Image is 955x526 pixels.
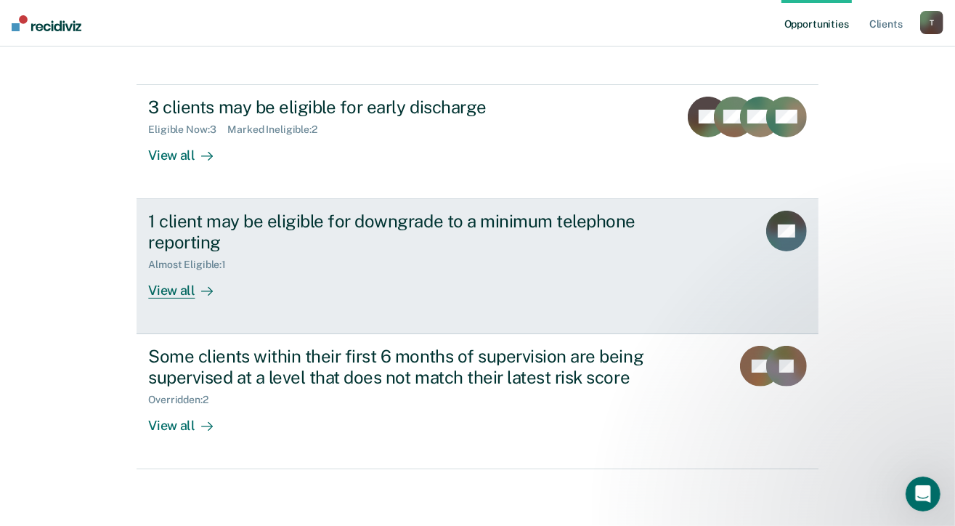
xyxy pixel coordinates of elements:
[148,270,229,299] div: View all
[148,394,219,406] div: Overridden : 2
[920,11,943,34] button: T
[137,199,818,334] a: 1 client may be eligible for downgrade to a minimum telephone reportingAlmost Eligible:1View all
[12,15,81,31] img: Recidiviz
[137,85,818,199] a: 3 clients may be eligible for early dischargeEligible Now:3Marked Ineligible:2View all
[148,405,229,434] div: View all
[148,97,658,118] div: 3 clients may be eligible for early discharge
[148,135,229,163] div: View all
[906,477,940,511] iframe: Intercom live chat
[148,259,237,271] div: Almost Eligible : 1
[227,124,328,136] div: Marked Ineligible : 2
[137,334,818,469] a: Some clients within their first 6 months of supervision are being supervised at a level that does...
[148,346,658,388] div: Some clients within their first 6 months of supervision are being supervised at a level that does...
[148,124,227,136] div: Eligible Now : 3
[148,211,658,253] div: 1 client may be eligible for downgrade to a minimum telephone reporting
